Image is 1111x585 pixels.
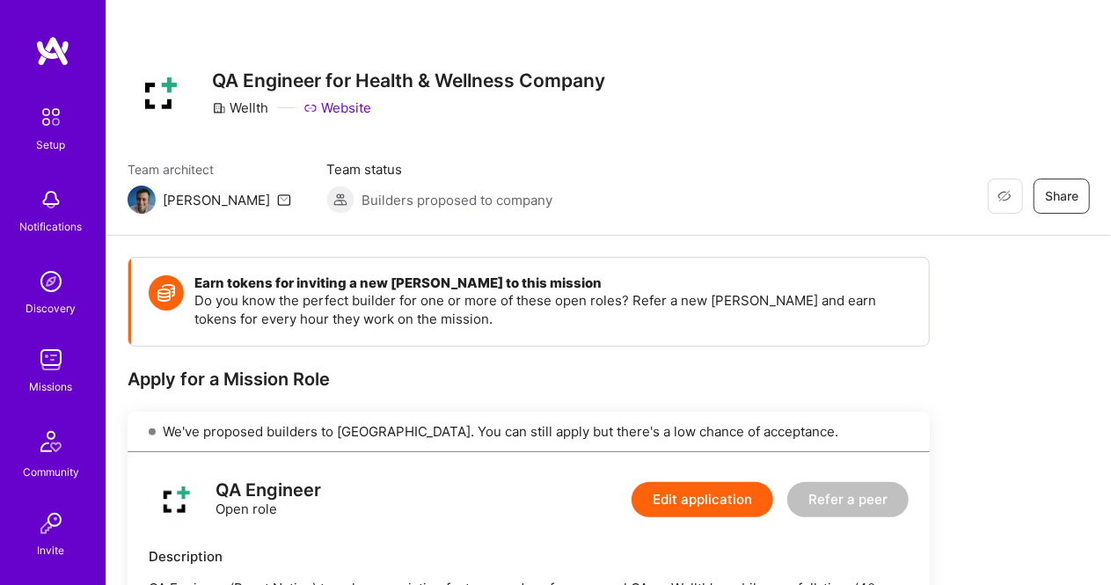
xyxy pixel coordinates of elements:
div: Apply for a Mission Role [128,368,930,391]
i: icon CompanyGray [212,101,226,115]
img: Community [30,420,72,463]
div: We've proposed builders to [GEOGRAPHIC_DATA]. You can still apply but there's a low chance of acc... [128,412,930,452]
p: Do you know the perfect builder for one or more of these open roles? Refer a new [PERSON_NAME] an... [194,291,911,328]
span: Builders proposed to company [362,191,552,209]
img: logo [149,473,201,526]
i: icon EyeClosed [998,189,1012,203]
img: Token icon [149,275,184,311]
div: [PERSON_NAME] [163,191,270,209]
span: Team architect [128,160,291,179]
button: Refer a peer [787,482,909,517]
div: Wellth [212,99,268,117]
div: QA Engineer [216,481,321,500]
img: teamwork [33,342,69,377]
div: Open role [216,481,321,518]
a: Website [303,99,371,117]
img: discovery [33,264,69,299]
div: Community [23,463,79,481]
span: Share [1045,187,1078,205]
div: Missions [30,377,73,396]
i: icon Mail [277,193,291,207]
button: Edit application [632,482,773,517]
img: bell [33,182,69,217]
div: Description [149,547,909,566]
button: Share [1034,179,1090,214]
img: Company Logo [128,62,191,125]
div: Notifications [20,217,83,236]
div: Setup [37,135,66,154]
img: Team Architect [128,186,156,214]
img: Builders proposed to company [326,186,354,214]
h3: QA Engineer for Health & Wellness Company [212,69,605,91]
div: Invite [38,541,65,559]
img: logo [35,35,70,67]
div: Discovery [26,299,77,318]
img: Invite [33,506,69,541]
img: setup [33,99,69,135]
span: Team status [326,160,552,179]
h4: Earn tokens for inviting a new [PERSON_NAME] to this mission [194,275,911,291]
